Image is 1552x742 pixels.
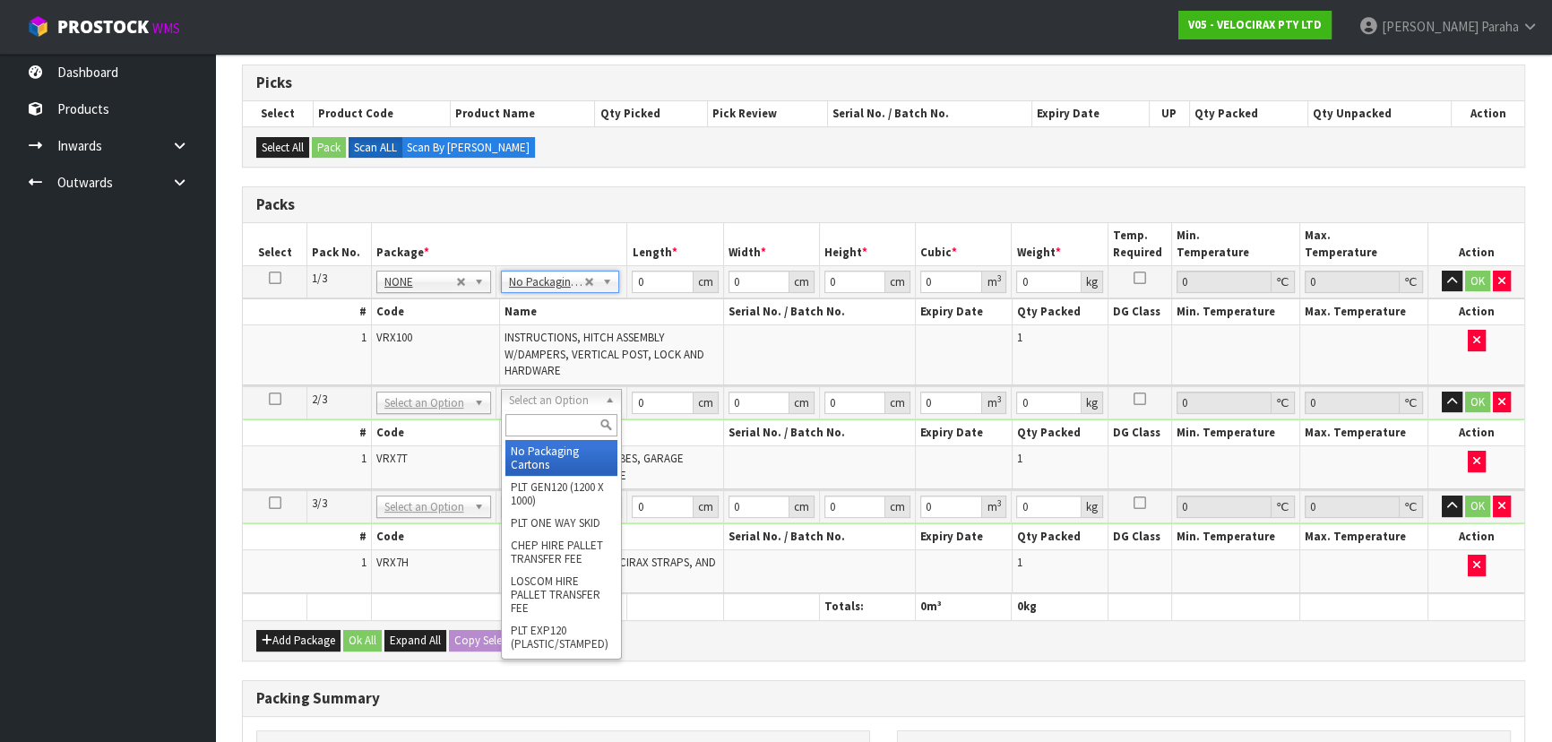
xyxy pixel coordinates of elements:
[312,392,327,407] span: 2/3
[384,630,446,651] button: Expand All
[1108,299,1172,325] th: DG Class
[1465,271,1490,292] button: OK
[243,101,313,126] th: Select
[1400,271,1423,293] div: ℃
[982,496,1006,518] div: m
[789,496,815,518] div: cm
[916,420,1012,446] th: Expiry Date
[1189,101,1307,126] th: Qty Packed
[505,570,617,619] li: LOSCOM HIRE PALLET TRANSFER FEE
[1012,594,1108,620] th: kg
[916,524,1012,550] th: Expiry Date
[1178,11,1332,39] a: V05 - VELOCIRAX PTY LTD
[1481,18,1519,35] span: Paraha
[694,271,719,293] div: cm
[982,392,1006,414] div: m
[376,555,409,570] span: VRX7H
[789,392,815,414] div: cm
[1400,392,1423,414] div: ℃
[1428,420,1524,446] th: Action
[499,299,723,325] th: Name
[243,299,371,325] th: #
[1172,420,1300,446] th: Min. Temperature
[152,20,180,37] small: WMS
[349,137,402,159] label: Scan ALL
[371,420,499,446] th: Code
[256,196,1511,213] h3: Packs
[1108,223,1172,265] th: Temp. Required
[243,420,371,446] th: #
[819,594,915,620] th: Totals:
[1300,524,1428,550] th: Max. Temperature
[376,330,412,345] span: VRX100
[1082,496,1103,518] div: kg
[343,630,382,651] button: Ok All
[1465,496,1490,517] button: OK
[256,137,309,159] button: Select All
[920,599,927,614] span: 0
[505,440,617,476] li: No Packaging Cartons
[819,223,915,265] th: Height
[996,497,1001,509] sup: 3
[723,299,916,325] th: Serial No. / Batch No.
[828,101,1032,126] th: Serial No. / Batch No.
[1308,101,1452,126] th: Qty Unpacked
[312,137,346,159] button: Pack
[1012,223,1108,265] th: Weight
[1017,451,1022,466] span: 1
[243,524,371,550] th: #
[1428,299,1524,325] th: Action
[1300,223,1428,265] th: Max. Temperature
[627,223,723,265] th: Length
[1400,496,1423,518] div: ℃
[996,393,1001,405] sup: 3
[27,15,49,38] img: cube-alt.png
[371,524,499,550] th: Code
[1300,420,1428,446] th: Max. Temperature
[1300,299,1428,325] th: Max. Temperature
[401,137,535,159] label: Scan By [PERSON_NAME]
[361,330,366,345] span: 1
[384,496,467,518] span: Select an Option
[1017,330,1022,345] span: 1
[885,271,910,293] div: cm
[505,476,617,512] li: PLT GEN120 (1200 X 1000)
[1428,524,1524,550] th: Action
[509,390,598,411] span: Select an Option
[307,223,372,265] th: Pack No.
[361,451,366,466] span: 1
[916,223,1012,265] th: Cubic
[505,512,617,534] li: PLT ONE WAY SKID
[885,496,910,518] div: cm
[694,496,719,518] div: cm
[256,690,1511,707] h3: Packing Summary
[789,271,815,293] div: cm
[449,630,528,651] button: Copy Selected
[371,299,499,325] th: Code
[57,15,149,39] span: ProStock
[243,223,307,265] th: Select
[499,524,723,550] th: Name
[996,272,1001,284] sup: 3
[723,223,819,265] th: Width
[256,630,341,651] button: Add Package
[1272,392,1295,414] div: ℃
[451,101,595,126] th: Product Name
[1012,524,1108,550] th: Qty Packed
[1016,599,1022,614] span: 0
[1012,420,1108,446] th: Qty Packed
[1172,299,1300,325] th: Min. Temperature
[312,271,327,286] span: 1/3
[885,392,910,414] div: cm
[390,633,441,648] span: Expand All
[509,272,584,293] span: No Packaging Cartons
[1108,524,1172,550] th: DG Class
[1172,524,1300,550] th: Min. Temperature
[708,101,828,126] th: Pick Review
[723,420,916,446] th: Serial No. / Batch No.
[384,272,456,293] span: NONE
[1272,271,1295,293] div: ℃
[1172,223,1300,265] th: Min. Temperature
[1082,271,1103,293] div: kg
[916,299,1012,325] th: Expiry Date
